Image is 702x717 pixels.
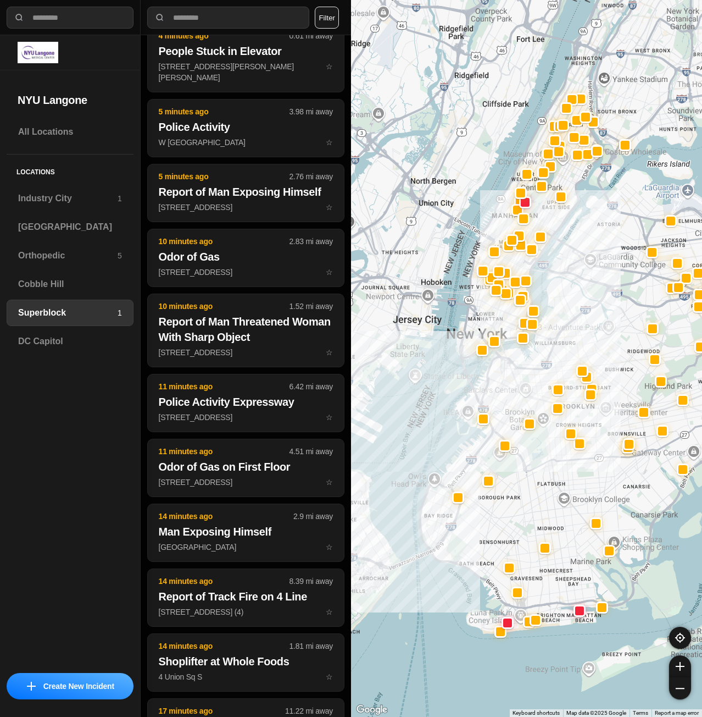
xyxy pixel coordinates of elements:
p: [STREET_ADDRESS] [159,202,333,213]
button: 4 minutes ago0.61 mi awayPeople Stuck in Elevator[STREET_ADDRESS][PERSON_NAME][PERSON_NAME]star [147,23,344,92]
p: 14 minutes ago [159,576,289,587]
button: Filter [315,7,339,29]
p: 2.83 mi away [289,236,333,247]
span: star [326,672,333,681]
h2: Odor of Gas on First Floor [159,459,333,475]
button: 5 minutes ago2.76 mi awayReport of Man Exposing Himself[STREET_ADDRESS]star [147,164,344,222]
p: 2.76 mi away [289,171,333,182]
span: star [326,138,333,147]
a: 10 minutes ago1.52 mi awayReport of Man Threatened Woman With Sharp Object[STREET_ADDRESS]star [147,348,344,357]
p: [STREET_ADDRESS] [159,477,333,488]
a: 11 minutes ago4.51 mi awayOdor of Gas on First Floor[STREET_ADDRESS]star [147,477,344,487]
a: DC Capitol [7,328,133,355]
h3: All Locations [18,125,122,139]
p: 11 minutes ago [159,381,289,392]
h3: Industry City [18,192,118,205]
a: [GEOGRAPHIC_DATA] [7,214,133,240]
p: 10 minutes ago [159,301,289,312]
p: [STREET_ADDRESS] [159,267,333,278]
p: 4 Union Sq S [159,671,333,682]
button: 14 minutes ago8.39 mi awayReport of Track Fire on 4 Line[STREET_ADDRESS] (4)star [147,569,344,627]
p: 0.61 mi away [289,30,333,41]
h2: Report of Track Fire on 4 Line [159,589,333,604]
a: Terms (opens in new tab) [633,710,648,716]
button: iconCreate New Incident [7,673,133,699]
span: star [326,413,333,422]
span: star [326,543,333,551]
p: [STREET_ADDRESS] [159,412,333,423]
a: 10 minutes ago2.83 mi awayOdor of Gas[STREET_ADDRESS]star [147,267,344,277]
span: star [326,608,333,616]
h2: NYU Langone [18,92,122,108]
img: zoom-in [676,662,684,671]
button: zoom-out [669,677,691,699]
p: 4.51 mi away [289,446,333,457]
button: recenter [669,627,691,649]
a: 14 minutes ago2.9 mi awayMan Exposing Himself[GEOGRAPHIC_DATA]star [147,542,344,551]
button: 11 minutes ago6.42 mi awayPolice Activity Expressway[STREET_ADDRESS]star [147,374,344,432]
button: 10 minutes ago2.83 mi awayOdor of Gas[STREET_ADDRESS]star [147,229,344,287]
a: Industry City1 [7,185,133,212]
h2: People Stuck in Elevator [159,43,333,59]
p: 8.39 mi away [289,576,333,587]
h3: Orthopedic [18,249,118,262]
p: 5 [118,250,122,261]
p: 14 minutes ago [159,641,289,652]
button: zoom-in [669,655,691,677]
p: 1 [118,307,122,318]
p: 5 minutes ago [159,106,289,117]
a: 5 minutes ago3.98 mi awayPolice ActivityW [GEOGRAPHIC_DATA]star [147,137,344,147]
h3: Superblock [18,306,118,319]
p: 11 minutes ago [159,446,289,457]
a: 14 minutes ago1.81 mi awayShoplifter at Whole Foods4 Union Sq Sstar [147,672,344,681]
h2: Police Activity Expressway [159,394,333,410]
p: 11.22 mi away [285,705,333,716]
h2: Man Exposing Himself [159,524,333,539]
img: recenter [675,633,685,643]
h3: [GEOGRAPHIC_DATA] [18,220,122,234]
h2: Report of Man Exposing Himself [159,184,333,200]
h2: Odor of Gas [159,249,333,264]
button: 5 minutes ago3.98 mi awayPolice ActivityW [GEOGRAPHIC_DATA]star [147,99,344,157]
a: Report a map error [655,710,699,716]
img: zoom-out [676,684,684,693]
img: logo [18,42,58,63]
a: Superblock1 [7,300,133,326]
p: [GEOGRAPHIC_DATA] [159,542,333,553]
button: Keyboard shortcuts [512,709,560,717]
a: 14 minutes ago8.39 mi awayReport of Track Fire on 4 Line[STREET_ADDRESS] (4)star [147,607,344,616]
a: Cobble Hill [7,271,133,297]
a: Orthopedic5 [7,242,133,269]
span: star [326,203,333,212]
a: Open this area in Google Maps (opens a new window) [354,703,390,717]
button: 14 minutes ago2.9 mi awayMan Exposing Himself[GEOGRAPHIC_DATA]star [147,504,344,562]
span: star [326,478,333,487]
p: [STREET_ADDRESS] [159,347,333,358]
h2: Shoplifter at Whole Foods [159,654,333,669]
img: search [154,12,165,23]
img: Google [354,703,390,717]
p: 14 minutes ago [159,511,293,522]
button: 11 minutes ago4.51 mi awayOdor of Gas on First Floor[STREET_ADDRESS]star [147,439,344,497]
p: W [GEOGRAPHIC_DATA] [159,137,333,148]
img: icon [27,682,36,691]
p: 2.9 mi away [293,511,333,522]
p: 10 minutes ago [159,236,289,247]
p: 4 minutes ago [159,30,289,41]
p: 17 minutes ago [159,705,285,716]
a: All Locations [7,119,133,145]
p: [STREET_ADDRESS] (4) [159,606,333,617]
img: search [14,12,25,23]
h5: Locations [7,155,133,185]
a: 11 minutes ago6.42 mi awayPolice Activity Expressway[STREET_ADDRESS]star [147,412,344,422]
button: 14 minutes ago1.81 mi awayShoplifter at Whole Foods4 Union Sq Sstar [147,633,344,692]
h2: Report of Man Threatened Woman With Sharp Object [159,314,333,345]
h2: Police Activity [159,119,333,135]
span: star [326,348,333,357]
p: 1.52 mi away [289,301,333,312]
p: 5 minutes ago [159,171,289,182]
h3: DC Capitol [18,335,122,348]
a: 5 minutes ago2.76 mi awayReport of Man Exposing Himself[STREET_ADDRESS]star [147,202,344,212]
p: [STREET_ADDRESS][PERSON_NAME][PERSON_NAME] [159,61,333,83]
